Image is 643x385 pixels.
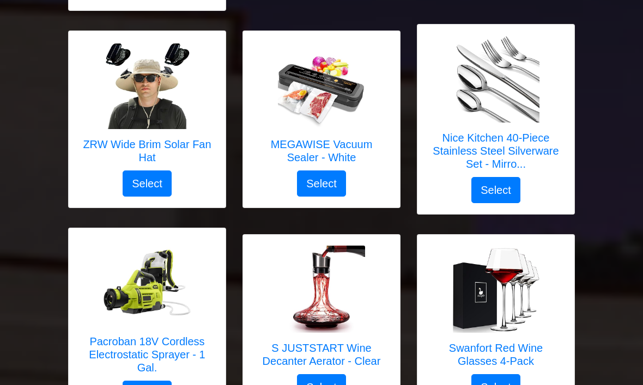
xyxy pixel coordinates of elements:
img: MEGAWISE Vacuum Sealer - White [278,42,365,130]
img: ZRW Wide Brim Solar Fan Hat [104,42,191,130]
h5: MEGAWISE Vacuum Sealer - White [254,138,389,164]
button: Select [123,171,172,197]
a: S JUSTSTART Wine Decanter Aerator - Clear S JUSTSTART Wine Decanter Aerator - Clear [254,246,389,375]
a: Nice Kitchen 40-Piece Stainless Steel Silverware Set - Mirror Polished Nice Kitchen 40-Piece Stai... [428,36,563,178]
h5: S JUSTSTART Wine Decanter Aerator - Clear [254,342,389,368]
h5: ZRW Wide Brim Solar Fan Hat [80,138,215,164]
h5: Pacroban 18V Cordless Electrostatic Sprayer - 1 Gal. [80,335,215,375]
h5: Swanfort Red Wine Glasses 4-Pack [428,342,563,368]
img: Pacroban 18V Cordless Electrostatic Sprayer - 1 Gal. [104,240,191,327]
h5: Nice Kitchen 40-Piece Stainless Steel Silverware Set - Mirro... [428,132,563,171]
a: ZRW Wide Brim Solar Fan Hat ZRW Wide Brim Solar Fan Hat [80,42,215,171]
button: Select [297,171,346,197]
a: Swanfort Red Wine Glasses 4-Pack Swanfort Red Wine Glasses 4-Pack [428,246,563,375]
img: Nice Kitchen 40-Piece Stainless Steel Silverware Set - Mirror Polished [452,36,539,123]
a: MEGAWISE Vacuum Sealer - White MEGAWISE Vacuum Sealer - White [254,42,389,171]
img: Swanfort Red Wine Glasses 4-Pack [452,246,539,333]
img: S JUSTSTART Wine Decanter Aerator - Clear [278,246,365,333]
a: Pacroban 18V Cordless Electrostatic Sprayer - 1 Gal. Pacroban 18V Cordless Electrostatic Sprayer ... [80,240,215,381]
button: Select [471,178,520,204]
